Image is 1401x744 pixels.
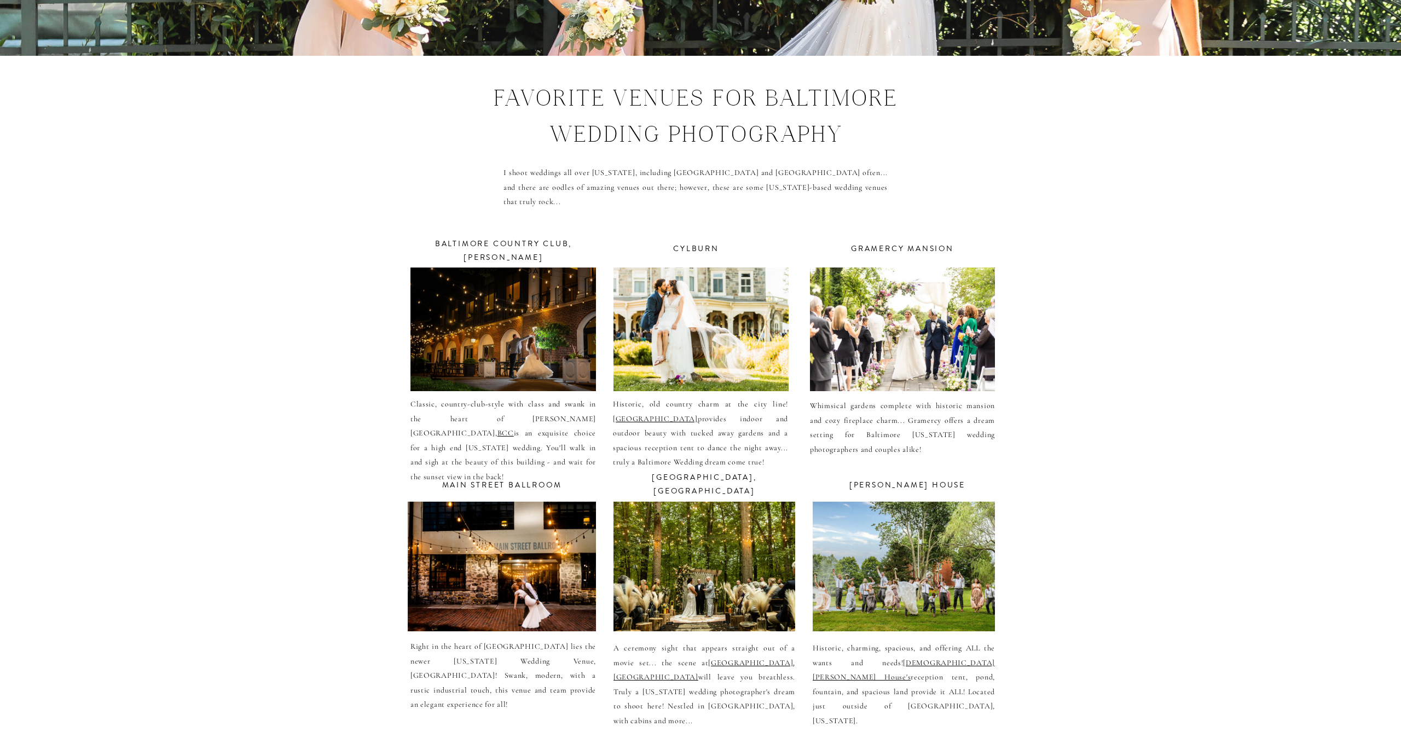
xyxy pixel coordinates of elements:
a: [GEOGRAPHIC_DATA], [GEOGRAPHIC_DATA] [635,471,773,486]
a: Whimsical gardens complete with historic mansion and cozy fireplace charm... Gramercy offers a dr... [810,399,995,471]
a: Right in the heart of [GEOGRAPHIC_DATA] lies the newer [US_STATE] Wedding Venue, [GEOGRAPHIC_DATA... [410,640,596,712]
p: Historic, old country charm at the city line! provides indoor and outdoor beauty with tucked away... [613,397,788,453]
p: I shoot weddings all over [US_STATE], including [GEOGRAPHIC_DATA] and [GEOGRAPHIC_DATA] often... ... [503,166,888,217]
a: [DEMOGRAPHIC_DATA][PERSON_NAME] House's [813,658,995,682]
p: Historic, charming, spacious, and offering ALL the wants and needs! reception tent, pond, fountai... [813,641,995,712]
a: baltimore country club, [PERSON_NAME][GEOGRAPHIC_DATA] [435,237,572,263]
p: A ceremony sight that appears straight out of a movie set... the scene at will leave you breathle... [613,641,795,706]
a: BCC [497,428,514,438]
a: main street ballroom [433,479,571,494]
a: cylburn [627,242,765,258]
h2: favorite venues for Baltimore wedding photography [470,84,922,207]
a: [GEOGRAPHIC_DATA] [613,414,698,423]
a: [PERSON_NAME] house [838,479,976,494]
p: Classic, country-club-style with class and swank in the heart of [PERSON_NAME][GEOGRAPHIC_DATA], ... [410,397,596,469]
a: gramercy mansion [833,242,971,258]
